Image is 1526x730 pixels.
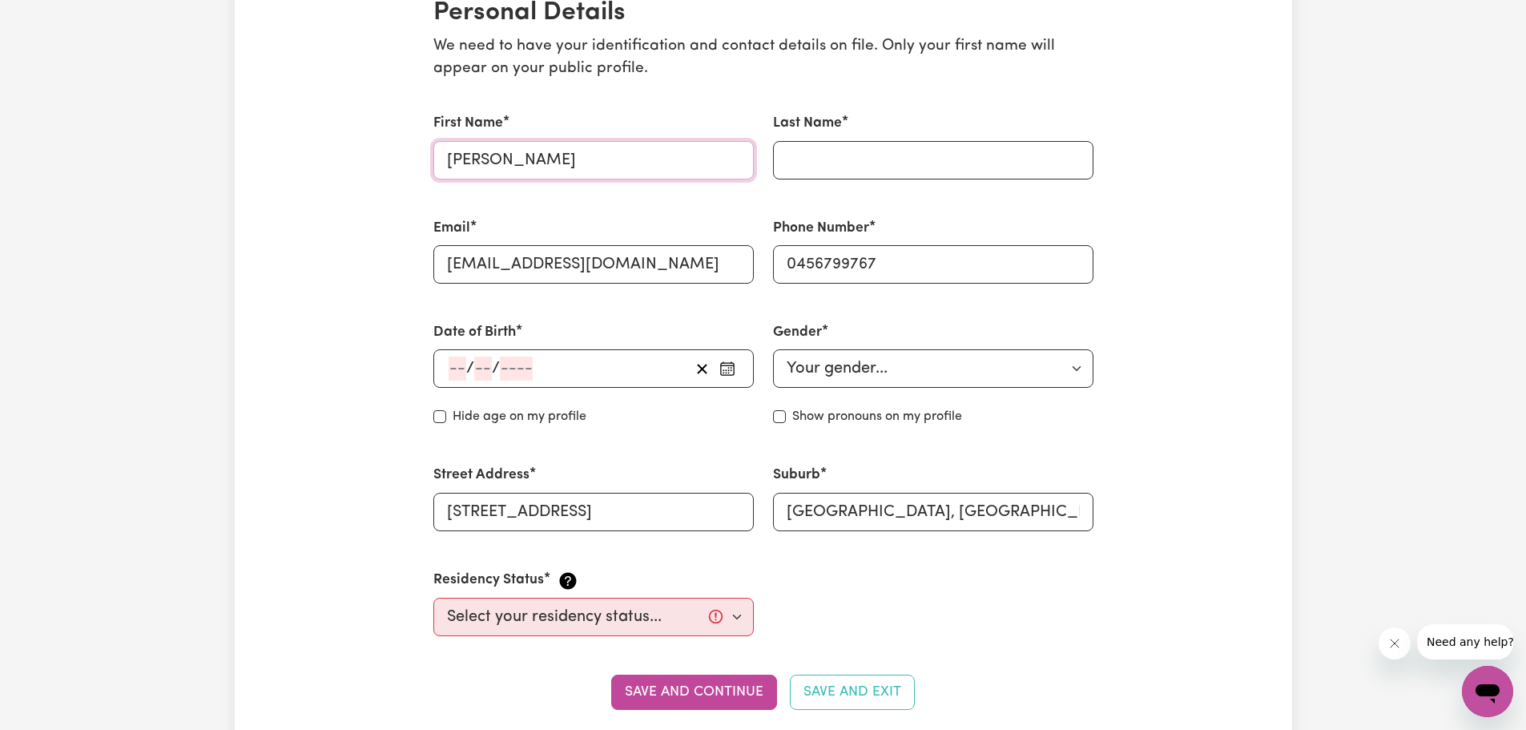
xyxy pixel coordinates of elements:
[433,465,529,486] label: Street Address
[453,407,586,426] label: Hide age on my profile
[1379,627,1411,659] iframe: Close message
[1462,666,1513,717] iframe: Button to launch messaging window
[433,113,503,134] label: First Name
[466,360,474,377] span: /
[474,357,492,381] input: --
[1417,624,1513,659] iframe: Message from company
[790,675,915,710] button: Save and Exit
[492,360,500,377] span: /
[773,113,842,134] label: Last Name
[773,322,822,343] label: Gender
[611,675,777,710] button: Save and continue
[433,322,516,343] label: Date of Birth
[773,465,820,486] label: Suburb
[433,570,544,591] label: Residency Status
[10,11,97,24] span: Need any help?
[449,357,466,381] input: --
[433,35,1093,82] p: We need to have your identification and contact details on file. Only your first name will appear...
[433,218,470,239] label: Email
[500,357,533,381] input: ----
[773,493,1093,531] input: e.g. North Bondi, New South Wales
[792,407,962,426] label: Show pronouns on my profile
[773,218,869,239] label: Phone Number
